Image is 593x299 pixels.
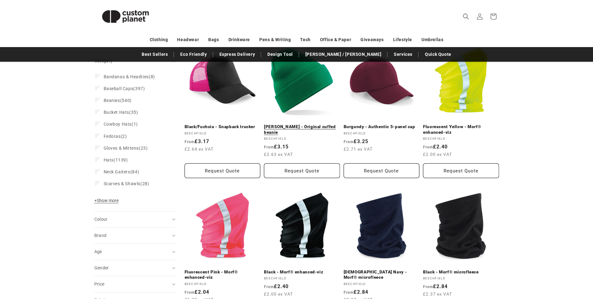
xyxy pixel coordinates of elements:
[216,49,258,60] a: Express Delivery
[264,269,340,275] a: Black - Morf® enhanced-viz
[104,134,121,139] span: Fedoras
[104,121,138,127] span: (1)
[150,34,168,45] a: Clothing
[208,34,219,45] a: Bags
[94,2,157,31] img: Custom Planet
[94,282,105,287] span: Price
[104,181,141,186] span: Scarves & Shawls
[422,49,454,60] a: Quick Quote
[94,198,97,203] span: +
[104,98,120,103] span: Beanies
[360,34,384,45] a: Giveaways
[94,228,175,244] summary: Brand (0 selected)
[344,163,420,178] button: Request Quote
[104,110,129,115] span: Bucket Hats
[459,10,473,23] summary: Search
[94,217,108,222] span: Colour
[300,34,310,45] a: Tech
[104,133,127,139] span: (2)
[104,146,139,151] span: Gloves & Mittens
[104,181,149,186] span: (28)
[421,34,443,45] a: Umbrellas
[104,86,134,91] span: Baseball Caps
[264,124,340,135] a: [PERSON_NAME] - Original cuffed beanie
[94,233,107,238] span: Brand
[94,249,102,254] span: Age
[423,124,499,135] a: Fluorescent Yellow - Morf® enhanced-viz
[104,86,145,91] span: (397)
[104,122,132,127] span: Cowboy Hats
[104,74,149,79] span: Bandanas & Headties
[94,244,175,260] summary: Age (0 selected)
[185,124,261,130] a: Black/Fuchsia - Snapback trucker
[104,169,139,175] span: (84)
[94,265,109,270] span: Gender
[94,260,175,276] summary: Gender (0 selected)
[264,163,340,178] : Request Quote
[177,49,210,60] a: Eco Friendly
[264,49,296,60] a: Design Tool
[177,34,199,45] a: Headwear
[104,145,148,151] span: (23)
[94,198,119,203] span: Show more
[344,269,420,280] a: [DEMOGRAPHIC_DATA] Navy - Morf® microfleece
[104,98,132,103] span: (540)
[94,276,175,292] summary: Price
[104,157,114,162] span: Hats
[344,124,420,130] a: Burgundy - Authentic 5-panel cap
[185,163,261,178] button: Request Quote
[489,232,593,299] iframe: Chat Widget
[228,34,250,45] a: Drinkware
[104,74,155,80] span: (8)
[320,34,351,45] a: Office & Paper
[94,211,175,227] summary: Colour (0 selected)
[104,109,138,115] span: (35)
[259,34,291,45] a: Pens & Writing
[104,157,128,163] span: (1139)
[302,49,384,60] a: [PERSON_NAME] / [PERSON_NAME]
[393,34,412,45] a: Lifestyle
[185,269,261,280] a: Fluorescent Pink - Morf® enhanced-viz
[104,169,130,174] span: Neck Gaiters
[423,269,499,275] a: Black - Morf® microfleece
[94,198,120,206] button: Show more
[139,49,171,60] a: Best Sellers
[423,163,499,178] button: Request Quote
[391,49,416,60] a: Services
